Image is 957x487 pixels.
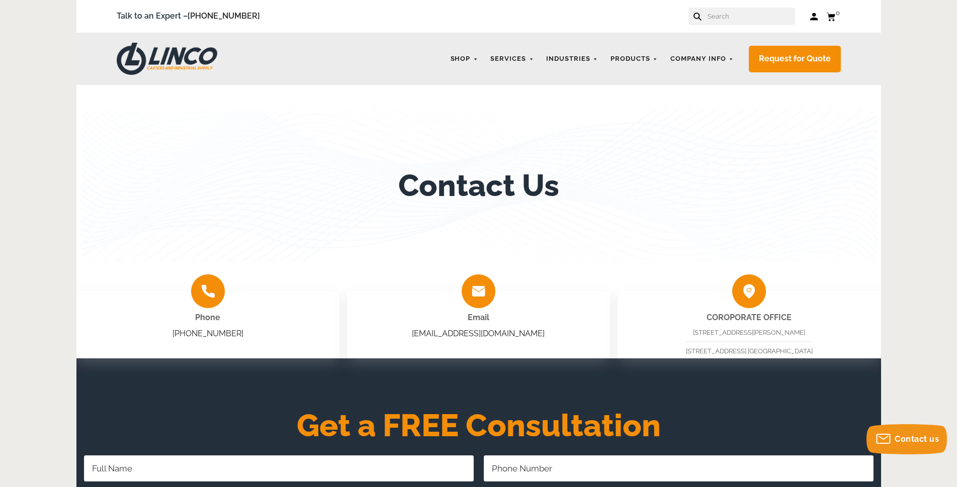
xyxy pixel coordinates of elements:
[398,168,559,203] h1: Contact Us
[693,329,805,336] span: [STREET_ADDRESS][PERSON_NAME]
[117,10,260,23] span: Talk to an Expert –
[412,329,545,338] a: [EMAIL_ADDRESS][DOMAIN_NAME]
[810,12,819,22] a: Log in
[195,313,220,322] span: Phone
[665,49,739,69] a: Company Info
[462,274,495,308] img: group-2008.png
[191,274,225,308] img: group-2009.png
[749,46,841,72] a: Request for Quote
[188,11,260,21] a: [PHONE_NUMBER]
[117,43,217,75] img: LINCO CASTERS & INDUSTRIAL SUPPLY
[895,434,939,444] span: Contact us
[485,49,539,69] a: Services
[826,10,841,23] a: 0
[686,347,813,355] span: [STREET_ADDRESS] [GEOGRAPHIC_DATA]
[446,49,483,69] a: Shop
[836,9,840,17] span: 0
[605,49,663,69] a: Products
[707,313,792,322] strong: COROPORATE OFFICE
[172,329,243,338] a: [PHONE_NUMBER]
[866,424,947,454] button: Contact us
[732,274,766,308] img: group-2010.png
[76,414,881,438] h2: Get a FREE Consultation
[707,8,795,25] input: Search
[468,313,489,322] span: Email
[541,49,603,69] a: Industries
